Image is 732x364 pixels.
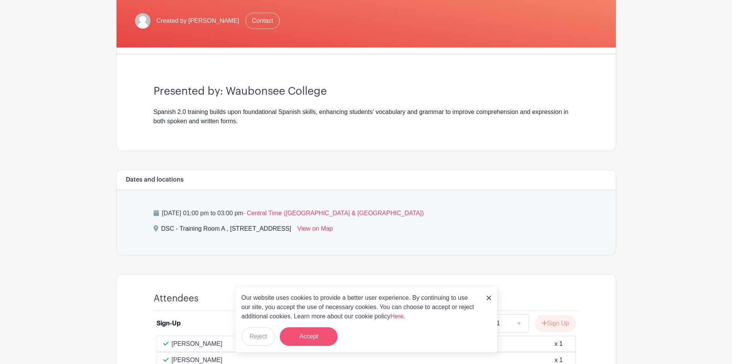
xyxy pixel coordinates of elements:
[242,293,478,321] p: Our website uses cookies to provide a better user experience. By continuing to use our site, you ...
[154,209,579,218] p: [DATE] 01:00 pm to 03:00 pm
[172,339,223,349] p: [PERSON_NAME]
[298,224,333,236] a: View on Map
[509,314,529,333] a: +
[487,296,491,300] img: close_button-5f87c8562297e5c2d7936805f587ecaba9071eb48480494691a3f1689db116b3.svg
[391,313,404,320] a: Here
[157,319,181,328] div: Sign-Up
[161,224,291,236] div: DSC - Training Room A , [STREET_ADDRESS]
[554,339,563,349] div: x 1
[535,315,576,332] button: Sign Up
[157,16,239,26] span: Created by [PERSON_NAME]
[242,327,275,346] button: Reject
[126,176,184,184] h6: Dates and locations
[243,210,424,216] span: - Central Time ([GEOGRAPHIC_DATA] & [GEOGRAPHIC_DATA])
[154,85,579,98] h3: Presented by: Waubonsee College
[280,327,338,346] button: Accept
[154,107,579,126] div: Spanish 2.0 training builds upon foundational Spanish skills, enhancing students' vocabulary and ...
[135,13,150,29] img: default-ce2991bfa6775e67f084385cd625a349d9dcbb7a52a09fb2fda1e96e2d18dcdb.png
[245,13,280,29] a: Contact
[154,293,199,304] h4: Attendees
